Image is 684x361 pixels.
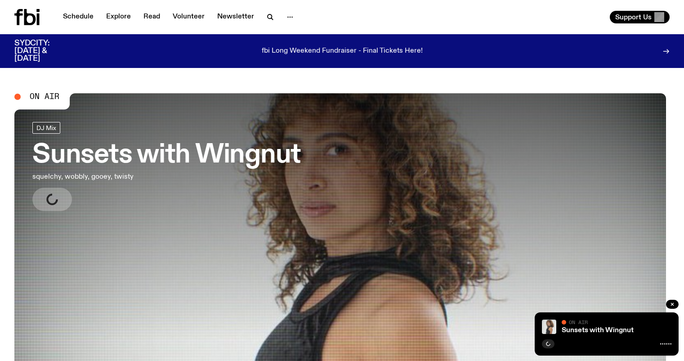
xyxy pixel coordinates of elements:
[569,319,588,325] span: On Air
[36,125,56,131] span: DJ Mix
[262,47,423,55] p: fbi Long Weekend Fundraiser - Final Tickets Here!
[212,11,259,23] a: Newsletter
[32,122,60,134] a: DJ Mix
[167,11,210,23] a: Volunteer
[14,40,72,63] h3: SYDCITY: [DATE] & [DATE]
[32,122,301,211] a: Sunsets with Wingnutsquelchy, wobbly, gooey, twisty
[542,320,556,334] img: Tangela looks past her left shoulder into the camera with an inquisitive look. She is wearing a s...
[615,13,652,21] span: Support Us
[610,11,670,23] button: Support Us
[138,11,165,23] a: Read
[101,11,136,23] a: Explore
[32,143,301,168] h3: Sunsets with Wingnut
[30,93,59,101] span: On Air
[58,11,99,23] a: Schedule
[562,327,634,334] a: Sunsets with Wingnut
[32,171,263,182] p: squelchy, wobbly, gooey, twisty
